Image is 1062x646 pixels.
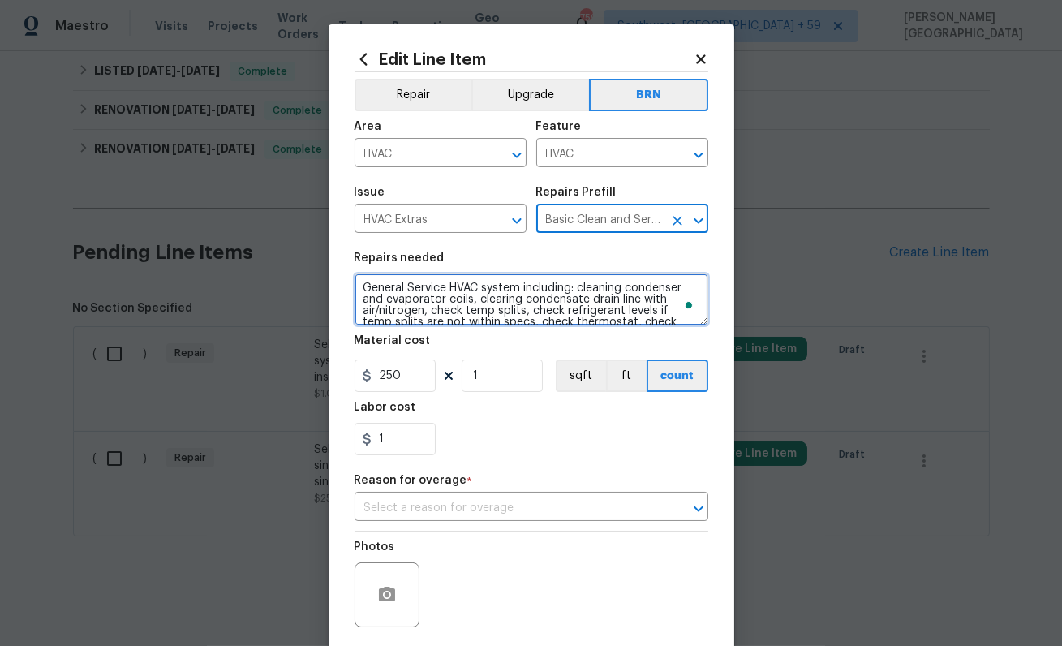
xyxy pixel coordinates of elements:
h5: Photos [355,541,395,553]
h5: Feature [536,121,582,132]
h5: Repairs Prefill [536,187,617,198]
h2: Edit Line Item [355,50,694,68]
button: Upgrade [471,79,589,111]
button: Open [505,144,528,166]
button: sqft [556,360,606,392]
button: ft [606,360,647,392]
h5: Labor cost [355,402,416,413]
button: Open [687,144,710,166]
button: Repair [355,79,472,111]
h5: Issue [355,187,385,198]
button: BRN [589,79,708,111]
button: Clear [666,209,689,232]
button: count [647,360,708,392]
h5: Area [355,121,382,132]
h5: Repairs needed [355,252,445,264]
h5: Material cost [355,335,431,347]
button: Open [687,497,710,520]
button: Open [687,209,710,232]
button: Open [505,209,528,232]
input: Select a reason for overage [355,496,663,521]
h5: Reason for overage [355,475,467,486]
textarea: To enrich screen reader interactions, please activate Accessibility in Grammarly extension settings [355,273,708,325]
